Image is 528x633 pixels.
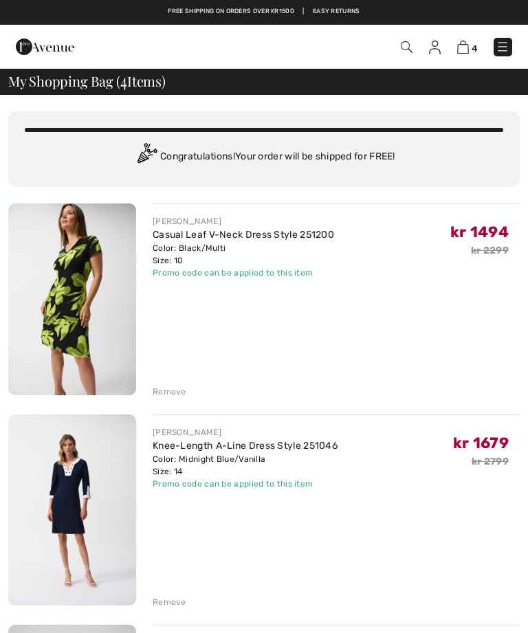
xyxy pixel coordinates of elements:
span: kr 1494 [450,223,509,241]
div: Promo code can be applied to this item [153,267,334,279]
s: kr 2799 [472,456,509,467]
img: Shopping Bag [457,41,469,54]
img: Knee-Length A-Line Dress Style 251046 [8,414,136,606]
div: [PERSON_NAME] [153,426,338,438]
div: Promo code can be applied to this item [153,478,338,490]
div: Remove [153,386,186,398]
img: My Info [429,41,441,54]
div: Color: Midnight Blue/Vanilla Size: 14 [153,453,338,478]
img: Search [401,41,412,53]
div: Remove [153,596,186,608]
a: Easy Returns [313,7,360,16]
div: [PERSON_NAME] [153,215,334,227]
span: My Shopping Bag ( Items) [8,74,166,88]
div: Color: Black/Multi Size: 10 [153,242,334,267]
s: kr 2299 [471,245,509,256]
span: | [302,7,304,16]
a: 4 [457,40,477,54]
img: Congratulation2.svg [133,143,160,170]
img: Casual Leaf V-Neck Dress Style 251200 [8,203,136,395]
div: Congratulations! Your order will be shipped for FREE! [25,143,503,170]
img: 1ère Avenue [16,33,74,60]
a: 1ère Avenue [16,41,74,52]
a: Knee-Length A-Line Dress Style 251046 [153,440,338,452]
a: Casual Leaf V-Neck Dress Style 251200 [153,229,334,241]
a: Free shipping on orders over kr1500 [168,7,294,16]
span: 4 [472,43,477,54]
span: kr 1679 [453,434,509,452]
img: Menu [496,40,509,54]
span: 4 [120,71,127,89]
